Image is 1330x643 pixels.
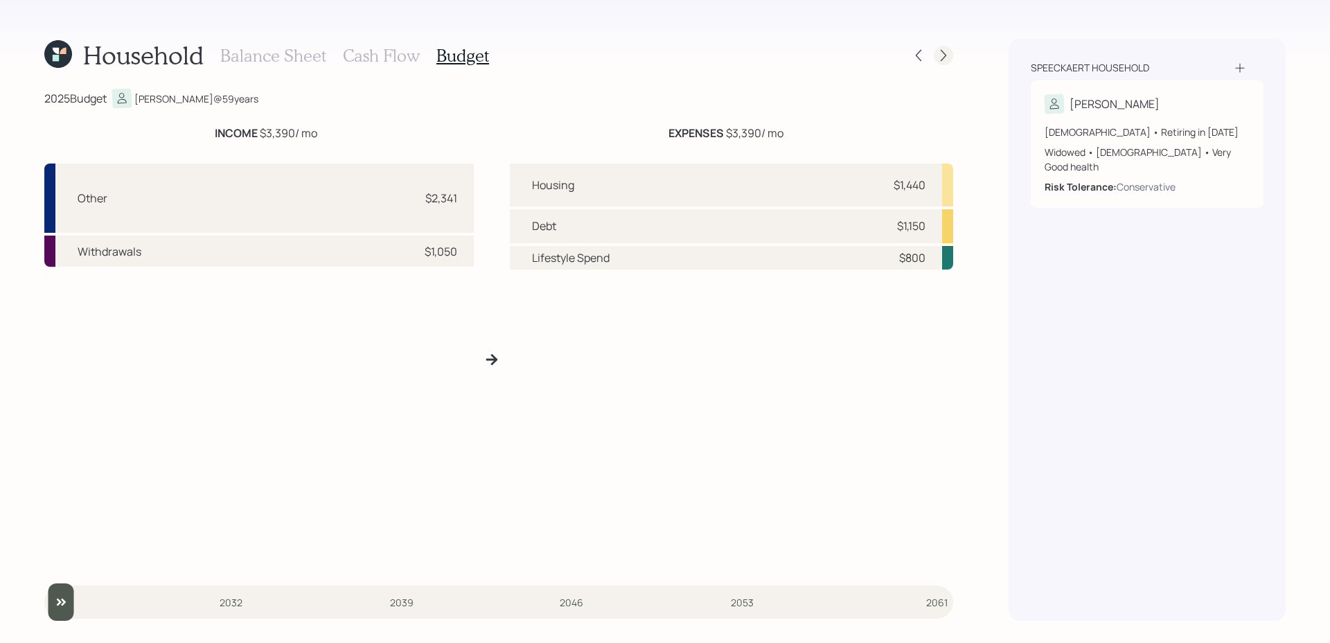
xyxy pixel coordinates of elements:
div: Conservative [1117,179,1176,194]
h1: Household [83,40,204,70]
div: $3,390 / mo [215,125,317,141]
b: EXPENSES [668,125,724,141]
div: Widowed • [DEMOGRAPHIC_DATA] • Very Good health [1045,145,1250,174]
div: [PERSON_NAME] @ 59 years [134,91,258,106]
div: $1,440 [894,177,925,193]
div: $800 [899,249,925,266]
div: 2025 Budget [44,90,107,107]
h3: Budget [436,46,489,66]
div: Lifestyle Spend [532,249,610,266]
h3: Balance Sheet [220,46,326,66]
div: $1,150 [897,218,925,234]
b: Risk Tolerance: [1045,180,1117,193]
div: $1,050 [425,243,457,260]
div: Other [78,190,107,206]
h3: Cash Flow [343,46,420,66]
div: $2,341 [425,190,457,206]
div: Debt [532,218,556,234]
div: [DEMOGRAPHIC_DATA] • Retiring in [DATE] [1045,125,1250,139]
div: $3,390 / mo [668,125,783,141]
b: INCOME [215,125,258,141]
div: Speeckaert household [1031,61,1149,75]
div: Housing [532,177,574,193]
div: [PERSON_NAME] [1070,96,1160,112]
div: Withdrawals [78,243,141,260]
